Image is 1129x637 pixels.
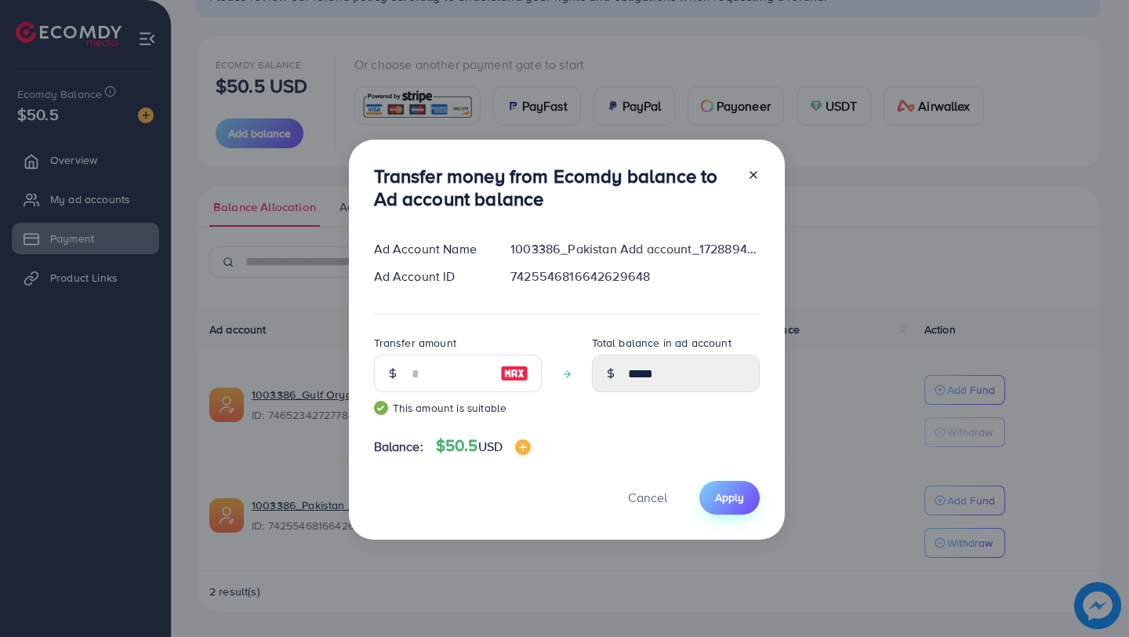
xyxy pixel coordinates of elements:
img: image [500,364,528,383]
h4: $50.5 [436,436,531,456]
span: Cancel [628,489,667,506]
button: Cancel [608,481,687,515]
img: guide [374,401,388,415]
span: USD [478,438,503,455]
label: Transfer amount [374,335,456,351]
span: Apply [715,490,744,505]
div: Ad Account ID [361,268,499,286]
small: This amount is suitable [374,400,542,416]
div: 1003386_Pakistan Add account_1728894866261 [498,240,771,258]
h3: Transfer money from Ecomdy balance to Ad account balance [374,165,735,210]
button: Apply [699,481,760,515]
label: Total balance in ad account [592,335,731,351]
img: image [515,439,531,455]
div: 7425546816642629648 [498,268,771,286]
div: Ad Account Name [361,240,499,258]
span: Balance: [374,438,423,456]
